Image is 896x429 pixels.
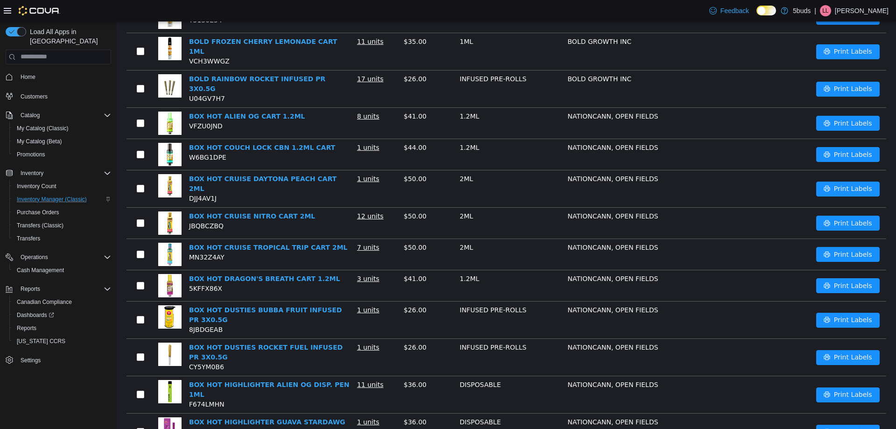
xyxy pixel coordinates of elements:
span: BOLD GROWTH INC [451,16,515,24]
span: NATIONCANN, OPEN FIELDS [451,191,541,198]
img: BOX HOT DUSTIES ROCKET FUEL INFUSED PR 3X0.5G hero shot [42,321,65,345]
span: Feedback [721,6,749,15]
u: 17 units [240,54,267,61]
button: icon: printerPrint Labels [700,194,763,209]
span: Reports [21,285,40,293]
u: 3 units [240,253,263,261]
a: Settings [17,355,44,366]
a: Transfers [13,233,44,244]
span: Inventory Count [13,181,111,192]
td: 2ML [339,218,447,249]
button: Purchase Orders [9,206,115,219]
a: BOX HOT CRUISE DAYTONA PEACH CART 2ML [72,154,220,171]
span: Customers [21,93,48,100]
a: BOLD RAINBOW ROCKET INFUSED PR 3X0.5G [72,54,209,71]
span: My Catalog (Classic) [13,123,111,134]
button: icon: printerPrint Labels [700,257,763,272]
span: My Catalog (Beta) [17,138,62,145]
span: Dark Mode [756,15,757,16]
span: 5KFFX86X [72,263,105,271]
button: icon: printerPrint Labels [700,60,763,75]
button: Promotions [9,148,115,161]
span: NATIONCANN, OPEN FIELDS [451,154,541,161]
img: BOX HOT ALIEN OG CART 1.2ML hero shot [42,90,65,113]
a: BOLD FROZEN CHERRY LEMONADE CART 1ML [72,16,221,34]
span: NATIONCANN, OPEN FIELDS [451,91,541,98]
span: MN32Z4AY [72,232,108,239]
span: $50.00 [287,222,310,230]
u: 1 units [240,322,263,330]
button: Inventory Count [9,180,115,193]
span: NATIONCANN, OPEN FIELDS [451,253,541,261]
a: [US_STATE] CCRS [13,336,69,347]
span: Customers [17,90,111,102]
span: DJJ4AV1J [72,173,100,181]
a: BOX HOT DUSTIES BUBBA FRUIT INFUSED PR 3X0.5G [72,285,225,302]
span: 8JBDGEAB [72,304,106,312]
span: BOLD GROWTH INC [451,54,515,61]
span: $50.00 [287,154,310,161]
span: Settings [21,357,41,364]
span: NATIONCANN, OPEN FIELDS [451,285,541,292]
p: 5buds [793,5,811,16]
span: Home [21,73,35,81]
span: Catalog [17,110,111,121]
img: BOX HOT HIGHLIGHTER ALIEN OG DISP. PEN 1ML hero shot [42,359,65,382]
nav: Complex example [6,66,111,391]
u: 8 units [240,91,263,98]
button: Reports [2,282,115,295]
u: 1 units [240,285,263,292]
span: NATIONCANN, OPEN FIELDS [451,359,541,367]
td: 1ML [339,12,447,49]
td: 1.2ML [339,118,447,149]
span: VCH3WWGZ [72,36,113,43]
a: BOX HOT DUSTIES ROCKET FUEL INFUSED PR 3X0.5G [72,322,226,339]
a: BOX HOT COUCH LOCK CBN 1.2ML CART [72,122,218,130]
span: LL [822,5,828,16]
button: icon: printerPrint Labels [700,403,763,418]
span: $44.00 [287,122,310,130]
a: BOX HOT CRUISE NITRO CART 2ML [72,191,198,198]
span: W6BG1DPE [72,132,110,140]
button: Reports [9,322,115,335]
a: Feedback [706,1,753,20]
td: 2ML [339,149,447,186]
span: Transfers [13,233,111,244]
button: icon: printerPrint Labels [700,291,763,306]
div: Lacey Landry [820,5,831,16]
td: DISPOSABLE [339,355,447,392]
a: Promotions [13,149,49,160]
span: $26.00 [287,54,310,61]
span: U04GV7H7 [72,73,108,81]
span: NATIONCANN, OPEN FIELDS [451,322,541,330]
u: 1 units [240,122,263,130]
span: Inventory Manager (Classic) [17,196,87,203]
img: BOX HOT COUCH LOCK CBN 1.2ML CART hero shot [42,121,65,145]
td: INFUSED PRE-ROLLS [339,317,447,355]
a: My Catalog (Beta) [13,136,66,147]
a: My Catalog (Classic) [13,123,72,134]
span: Washington CCRS [13,336,111,347]
span: $26.00 [287,322,310,330]
span: Reports [17,324,36,332]
p: | [814,5,816,16]
input: Dark Mode [756,6,776,15]
span: [US_STATE] CCRS [17,338,65,345]
a: Dashboards [13,309,58,321]
img: BOX HOT CRUISE NITRO CART 2ML hero shot [42,190,65,213]
button: Inventory [2,167,115,180]
a: BOX HOT HIGHLIGHTER GUAVA STARDAWG DISP. 1ML [72,397,229,414]
span: Catalog [21,112,40,119]
button: icon: printerPrint Labels [700,225,763,240]
button: Reports [17,283,44,295]
button: Home [2,70,115,84]
img: BOLD RAINBOW ROCKET INFUSED PR 3X0.5G hero shot [42,53,65,76]
img: BOLD FROZEN CHERRY LEMONADE CART 1ML hero shot [42,15,65,39]
u: 11 units [240,359,267,367]
a: Home [17,71,39,83]
span: NATIONCANN, OPEN FIELDS [451,122,541,130]
span: My Catalog (Beta) [13,136,111,147]
button: icon: printerPrint Labels [700,366,763,381]
button: Transfers (Classic) [9,219,115,232]
button: Customers [2,89,115,103]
